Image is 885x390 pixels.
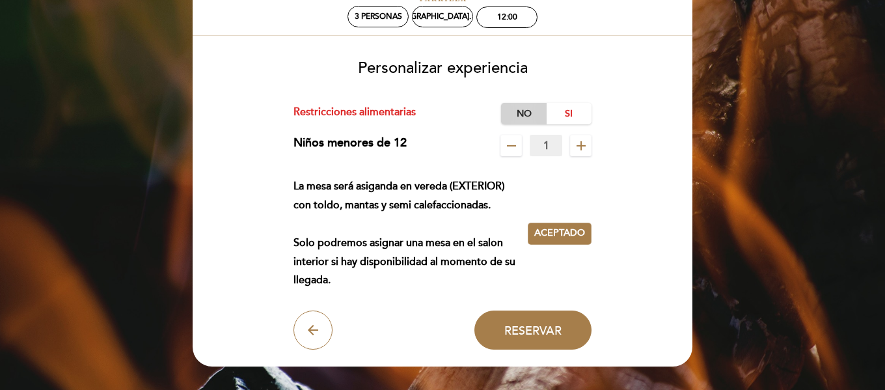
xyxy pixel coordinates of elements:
[358,59,528,77] span: Personalizar experiencia
[355,12,402,21] span: 3 personas
[573,138,589,154] i: add
[501,103,547,124] label: No
[385,12,500,21] div: [DEMOGRAPHIC_DATA]. 11, sep.
[474,311,592,350] button: Reservar
[293,135,407,156] div: Niños menores de 12
[305,322,321,338] i: arrow_back
[293,177,528,290] div: La mesa será asiganda en vereda (EXTERIOR) con toldo, mantas y semi calefaccionadas. Solo podremo...
[293,103,502,124] div: Restricciones alimentarias
[528,223,592,245] button: Aceptado
[293,311,333,350] button: arrow_back
[504,323,562,337] span: Reservar
[534,227,585,240] span: Aceptado
[497,12,517,22] div: 12:00
[546,103,592,124] label: Si
[504,138,519,154] i: remove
